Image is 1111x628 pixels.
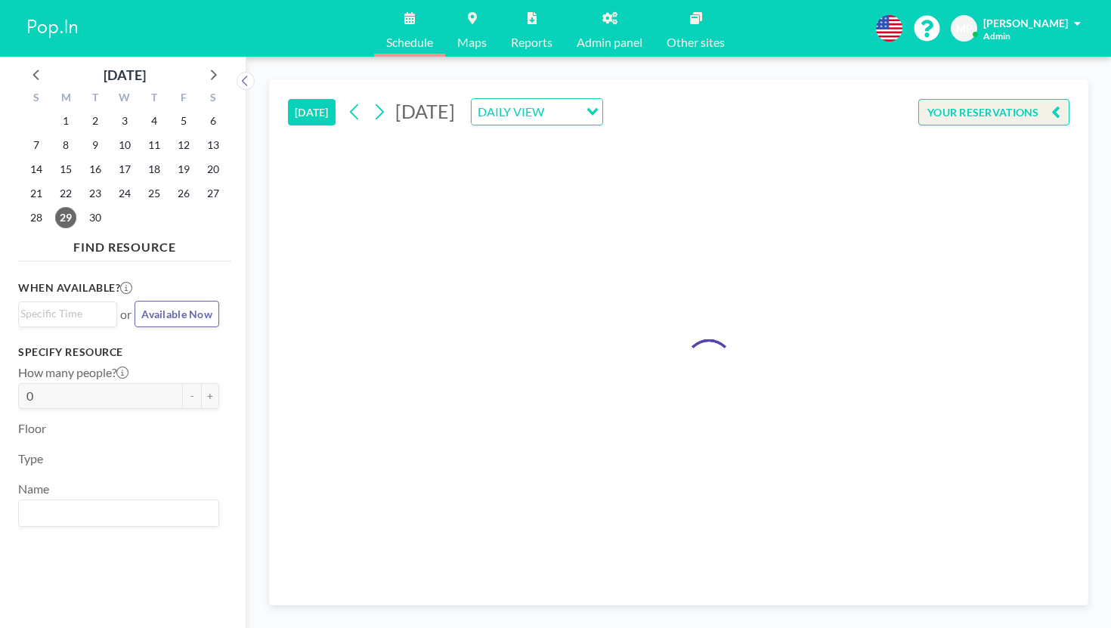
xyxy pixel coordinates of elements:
input: Search for option [20,305,108,322]
span: Saturday, September 13, 2025 [203,135,224,156]
span: Friday, September 5, 2025 [173,110,194,131]
span: Wednesday, September 3, 2025 [114,110,135,131]
span: Saturday, September 6, 2025 [203,110,224,131]
span: MP [956,22,973,36]
div: T [139,89,169,109]
div: Search for option [19,500,218,526]
span: Admin panel [577,36,642,48]
span: Sunday, September 14, 2025 [26,159,47,180]
button: - [183,383,201,409]
span: Wednesday, September 10, 2025 [114,135,135,156]
span: Tuesday, September 23, 2025 [85,183,106,204]
span: Monday, September 29, 2025 [55,207,76,228]
span: Admin [983,30,1010,42]
span: Saturday, September 20, 2025 [203,159,224,180]
span: Monday, September 1, 2025 [55,110,76,131]
span: Tuesday, September 2, 2025 [85,110,106,131]
span: Friday, September 19, 2025 [173,159,194,180]
span: Thursday, September 18, 2025 [144,159,165,180]
button: + [201,383,219,409]
span: Tuesday, September 9, 2025 [85,135,106,156]
div: S [198,89,227,109]
span: Sunday, September 28, 2025 [26,207,47,228]
span: Monday, September 22, 2025 [55,183,76,204]
div: S [22,89,51,109]
span: [PERSON_NAME] [983,17,1068,29]
span: Thursday, September 25, 2025 [144,183,165,204]
span: Friday, September 26, 2025 [173,183,194,204]
label: Name [18,481,49,497]
span: Sunday, September 7, 2025 [26,135,47,156]
button: Available Now [135,301,219,327]
span: [DATE] [395,100,455,122]
span: Monday, September 15, 2025 [55,159,76,180]
div: T [81,89,110,109]
span: Saturday, September 27, 2025 [203,183,224,204]
input: Search for option [20,503,210,523]
div: F [169,89,198,109]
span: Other sites [667,36,725,48]
span: Wednesday, September 24, 2025 [114,183,135,204]
span: Thursday, September 11, 2025 [144,135,165,156]
input: Search for option [549,102,577,122]
span: Maps [457,36,487,48]
div: Search for option [19,302,116,325]
h3: Specify resource [18,345,219,359]
span: DAILY VIEW [475,102,547,122]
span: Wednesday, September 17, 2025 [114,159,135,180]
span: or [120,307,132,322]
h4: FIND RESOURCE [18,234,231,255]
span: Schedule [386,36,433,48]
div: M [51,89,81,109]
label: Floor [18,421,46,436]
span: Reports [511,36,552,48]
span: Friday, September 12, 2025 [173,135,194,156]
span: Monday, September 8, 2025 [55,135,76,156]
label: Type [18,451,43,466]
span: Tuesday, September 30, 2025 [85,207,106,228]
button: [DATE] [288,99,336,125]
img: organization-logo [24,14,82,44]
div: [DATE] [104,64,146,85]
span: Thursday, September 4, 2025 [144,110,165,131]
span: Sunday, September 21, 2025 [26,183,47,204]
div: Search for option [472,99,602,125]
button: YOUR RESERVATIONS [918,99,1069,125]
span: Tuesday, September 16, 2025 [85,159,106,180]
label: How many people? [18,365,128,380]
div: W [110,89,140,109]
span: Available Now [141,308,212,320]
